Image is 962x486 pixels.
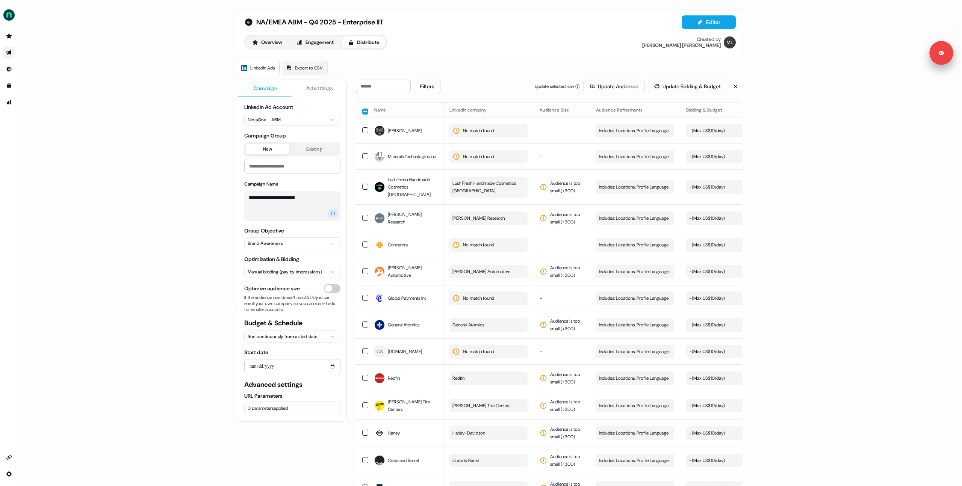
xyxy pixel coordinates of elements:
th: Audience Refinements [590,103,680,118]
span: Redfin [388,374,400,382]
span: NA/EMEA ABM - Q4 2025 - Enterprise IIT [256,18,383,27]
button: -(Max US$10/day) [686,211,764,225]
span: Lush Fresh Handmade Cosmetics [GEOGRAPHIC_DATA] [452,180,523,195]
span: Audience is too small (< 300 ) [550,180,584,195]
span: Includes: Locations, Profile Language [599,183,669,191]
button: -(Max US$10/day) [686,318,764,332]
a: LinkedIn Ads [238,61,280,75]
span: No match found [463,153,494,160]
label: Campaign Name [244,181,278,187]
span: Redfin [452,374,464,382]
span: Audience is too small (< 300 ) [550,371,584,386]
span: [DOMAIN_NAME] [388,348,422,355]
div: - ( Max US$10/day ) [689,183,725,191]
label: Group Objective [244,227,284,234]
span: No match found [463,127,494,134]
div: CA [377,348,383,355]
span: If the audience size doesn’t reach 300 you can enroll your own company so you can run 1-1 ads for... [244,294,340,312]
button: Includes: Locations, Profile Language [596,180,674,194]
span: Ad settings [306,85,333,92]
span: Audience is too small (< 300 ) [550,317,584,332]
button: General Atomics [449,318,528,332]
button: 0 parametersapplied [244,401,340,415]
span: General Atomics [388,321,419,329]
span: No match found [463,241,494,249]
button: Includes: Locations, Profile Language [596,265,674,278]
label: Optimization & Bidding [244,256,299,263]
button: Editor [682,15,736,29]
span: Global Payments Inc [388,294,427,302]
span: Crate and Barrel [388,457,419,464]
span: [PERSON_NAME] Automotive [388,264,437,279]
button: New [246,144,289,154]
a: Editor [682,19,736,27]
span: Includes: Locations, Profile Language [599,348,669,355]
button: -(Max US$10/day) [686,371,764,385]
button: Includes: Locations, Profile Language [596,399,674,412]
span: Campaign [254,85,277,92]
button: Includes: Locations, Profile Language [596,318,674,332]
span: Minerals Technologies Inc [388,153,436,160]
span: Audience is too small (< 300 ) [550,398,584,413]
a: Export to CSV [283,61,328,75]
button: -(Max US$10/day) [686,238,764,252]
button: Includes: Locations, Profile Language [596,238,674,252]
button: Includes: Locations, Profile Language [596,454,674,467]
label: LinkedIn Ad Account [244,104,293,110]
span: [PERSON_NAME] Automotive [452,268,510,275]
span: Audience is too small (< 300 ) [550,453,584,468]
a: Go to templates [3,80,15,92]
button: Overview [246,36,289,48]
span: Includes: Locations, Profile Language [599,214,669,222]
button: Existing [289,144,339,154]
a: Go to integrations [3,451,15,463]
a: Go to integrations [3,468,15,480]
button: -(Max US$10/day) [686,124,764,137]
button: Includes: Locations, Profile Language [596,291,674,305]
div: - ( Max US$10/day ) [689,321,725,329]
span: Includes: Locations, Profile Language [599,153,669,160]
div: - ( Max US$10/day ) [689,268,725,275]
div: - ( Max US$10/day ) [689,457,725,464]
button: No match found [449,238,528,252]
td: - [534,285,590,311]
button: -(Max US$10/day) [686,345,764,358]
button: Includes: Locations, Profile Language [596,211,674,225]
span: Crate & Barrel [452,457,479,464]
button: -(Max US$10/day) [686,399,764,412]
button: [PERSON_NAME] Automotive [449,265,528,278]
div: - ( Max US$10/day ) [689,374,725,382]
div: - ( Max US$10/day ) [689,127,725,134]
span: Includes: Locations, Profile Language [599,268,669,275]
span: No match found [463,348,494,355]
div: - ( Max US$10/day ) [689,241,725,249]
span: [PERSON_NAME] Research [388,211,437,226]
label: Start date [244,349,268,356]
span: Includes: Locations, Profile Language [599,374,669,382]
div: - ( Max US$10/day ) [689,429,725,437]
td: - [534,338,590,364]
span: Includes: Locations, Profile Language [599,127,669,134]
button: Includes: Locations, Profile Language [596,371,674,385]
label: URL Parameters [244,392,340,400]
button: No match found [449,345,528,358]
span: [PERSON_NAME] Tire Centers [388,398,437,413]
button: [PERSON_NAME] Tire Centers [449,399,528,412]
th: LinkedIn company [443,103,534,118]
button: -(Max US$10/day) [686,454,764,467]
a: Go to Inbound [3,63,15,75]
span: Includes: Locations, Profile Language [599,294,669,302]
span: No match found [463,294,494,302]
a: Go to prospects [3,30,15,42]
button: -(Max US$10/day) [686,265,764,278]
span: Includes: Locations, Profile Language [599,241,669,249]
button: Harley-Davidson [449,426,528,440]
button: Distribute [342,36,386,48]
span: Harley-Davidson [452,429,485,437]
button: No match found [449,124,528,137]
span: Advanced settings [244,380,340,389]
a: Go to outbound experience [3,47,15,59]
span: Includes: Locations, Profile Language [599,402,669,409]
